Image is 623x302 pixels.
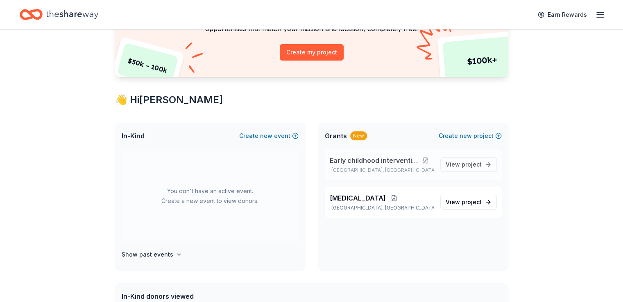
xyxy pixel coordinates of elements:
a: Earn Rewards [533,7,592,22]
button: Createnewevent [239,131,299,141]
p: [GEOGRAPHIC_DATA], [GEOGRAPHIC_DATA] [330,205,434,211]
span: [MEDICAL_DATA] [330,193,386,203]
span: View [446,197,482,207]
a: View project [440,195,497,210]
button: Createnewproject [439,131,502,141]
div: New [350,131,367,140]
span: project [462,161,482,168]
button: Create my project [280,44,344,61]
div: You don't have an active event. Create a new event to view donors. [122,149,299,243]
div: 👋 Hi [PERSON_NAME] [115,93,508,106]
span: new [260,131,272,141]
p: [GEOGRAPHIC_DATA], [GEOGRAPHIC_DATA] [330,167,434,174]
span: Early childhood intervention [330,156,418,165]
span: Grants [325,131,347,141]
a: View project [440,157,497,172]
span: new [460,131,472,141]
span: View [446,160,482,169]
span: In-Kind [122,131,145,141]
button: Show past events [122,250,182,259]
h4: Show past events [122,250,173,259]
a: Home [20,5,98,24]
span: project [462,198,482,205]
div: In-Kind donors viewed [122,291,304,301]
